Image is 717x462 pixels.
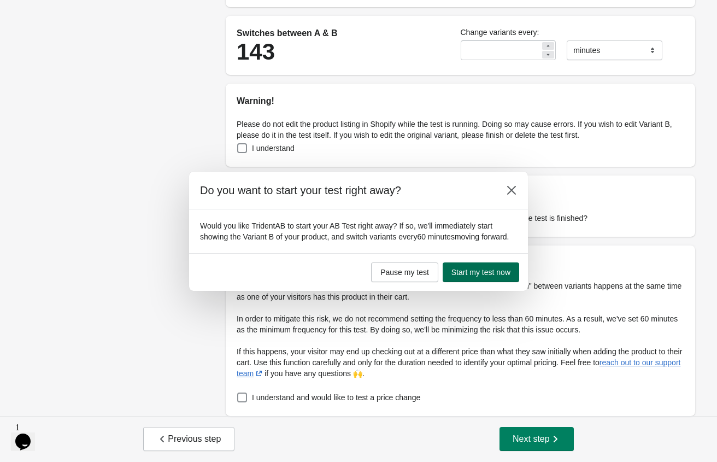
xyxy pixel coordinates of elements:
h2: Do you want to start your test right away? [200,183,491,198]
p: Would you like TridentAB to start your AB Test right away? If so, we'll immediately start showing... [200,220,517,242]
span: Start my test now [451,268,510,277]
iframe: chat widget [11,418,46,451]
button: Start my test now [443,262,519,282]
button: Pause my test [371,262,438,282]
span: Pause my test [380,268,429,277]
